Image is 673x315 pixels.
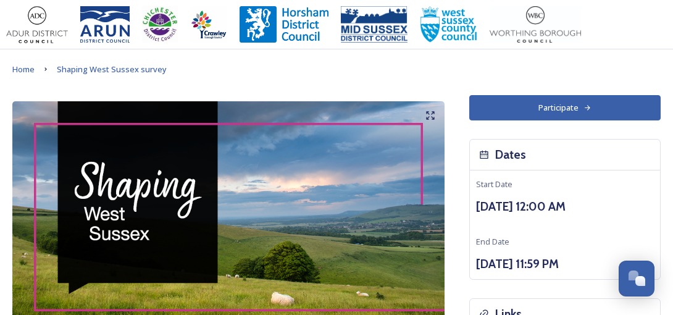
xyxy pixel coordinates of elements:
[190,6,227,43] img: Crawley%20BC%20logo.jpg
[12,64,35,75] span: Home
[80,6,130,43] img: Arun%20District%20Council%20logo%20blue%20CMYK.jpg
[469,95,661,120] button: Participate
[495,146,526,164] h3: Dates
[57,62,167,77] a: Shaping West Sussex survey
[420,6,478,43] img: WSCCPos-Spot-25mm.jpg
[240,6,328,43] img: Horsham%20DC%20Logo.jpg
[619,261,654,296] button: Open Chat
[341,6,408,43] img: 150ppimsdc%20logo%20blue.png
[476,236,509,247] span: End Date
[476,178,512,190] span: Start Date
[476,198,654,216] h3: [DATE] 12:00 AM
[12,62,35,77] a: Home
[476,255,654,273] h3: [DATE] 11:59 PM
[57,64,167,75] span: Shaping West Sussex survey
[142,6,178,43] img: CDC%20Logo%20-%20you%20may%20have%20a%20better%20version.jpg
[6,6,68,43] img: Adur%20logo%20%281%29.jpeg
[490,6,581,43] img: Worthing_Adur%20%281%29.jpg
